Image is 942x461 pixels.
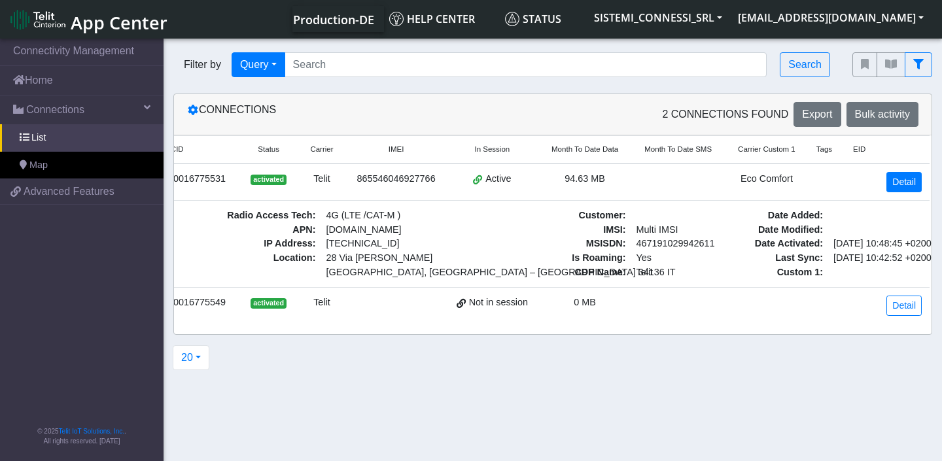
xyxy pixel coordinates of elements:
span: Not in session [469,296,528,310]
span: Filter by [173,57,232,73]
span: 4G (LTE /CAT-M ) [321,209,527,223]
button: Search [780,52,830,77]
span: Date Activated : [735,237,828,251]
button: Export [794,102,841,127]
a: App Center [10,5,166,33]
a: Status [500,6,586,32]
span: Customer : [547,209,631,223]
img: knowledge.svg [389,12,404,26]
a: Your current platform instance [292,6,374,32]
button: [EMAIL_ADDRESS][DOMAIN_NAME] [730,6,932,29]
span: Yes [637,252,652,263]
div: 865546046927766 [355,172,438,186]
span: Month To Date SMS [644,144,712,155]
span: [GEOGRAPHIC_DATA], [GEOGRAPHIC_DATA] – [GEOGRAPHIC_DATA] 34136 IT [326,265,521,280]
span: Date Modified : [735,223,828,237]
div: Telit [305,296,338,310]
span: Production-DE [293,12,374,27]
span: MSISDN : [547,237,631,251]
span: [DATE] 10:42:52 +0200 [828,251,922,265]
span: activated [251,298,287,309]
span: 467191029942611 [631,237,716,251]
span: 94.63 MB [565,173,605,184]
span: Map [29,158,48,173]
span: App Center [71,10,167,35]
span: Export [802,109,832,120]
span: EID [853,144,865,155]
span: In Session [474,144,510,155]
div: Connections [177,102,553,127]
span: Advanced Features [24,184,114,199]
span: IMEI [389,144,404,155]
span: Status [505,12,561,26]
span: CDP Name : [547,265,631,280]
span: Multi IMSI [631,223,716,237]
div: fitlers menu [852,52,932,77]
div: Telit [305,172,338,186]
a: Telit IoT Solutions, Inc. [59,428,124,435]
div: Eco Comfort [733,172,801,186]
span: Tags [816,144,832,155]
span: 28 Via [PERSON_NAME] [326,251,521,265]
span: Status [258,144,279,155]
button: SISTEMI_CONNESSI_SRL [586,6,730,29]
button: Query [232,52,285,77]
span: 0 MB [574,297,596,307]
span: 2 Connections found [662,107,788,122]
span: [DOMAIN_NAME] [321,223,527,237]
a: Detail [886,172,922,192]
span: Carrier Custom 1 [738,144,795,155]
img: status.svg [505,12,519,26]
span: Radio Access Tech : [114,209,321,223]
input: Search... [285,52,767,77]
span: Bulk activity [855,109,910,120]
span: IMSI : [547,223,631,237]
img: logo-telit-cinterion-gw-new.png [10,9,65,30]
a: Help center [384,6,500,32]
span: IP Address : [114,237,321,251]
span: Custom 1 : [735,265,828,280]
span: Help center [389,12,475,26]
span: Carrier [310,144,333,155]
span: Is Roaming : [547,251,631,265]
span: Connections [26,102,84,118]
button: 20 [173,345,209,370]
span: Month To Date Data [551,144,618,155]
span: [TECHNICAL_ID] [326,238,399,248]
span: Last Sync : [735,251,828,265]
span: Active [485,172,511,186]
button: Bulk activity [846,102,918,127]
span: APN : [114,223,321,237]
a: Detail [886,296,922,316]
span: List [31,131,46,145]
span: Location : [114,251,321,279]
span: Date Added : [735,209,828,223]
span: [DATE] 10:48:45 +0200 [828,237,922,251]
span: Telit [631,265,716,280]
span: activated [251,175,287,185]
